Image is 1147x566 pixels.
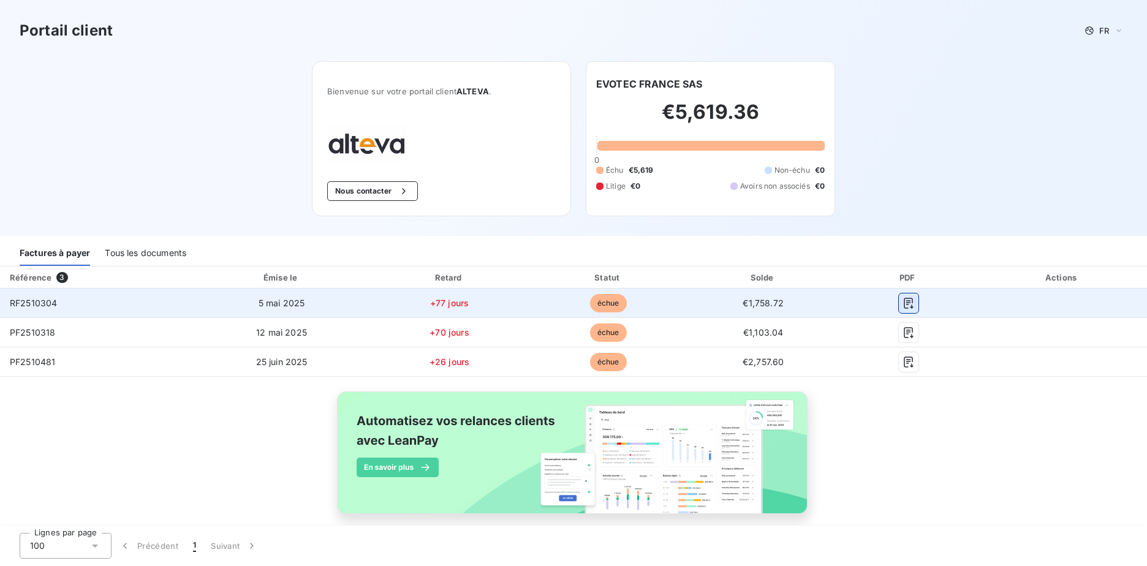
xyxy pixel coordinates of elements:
[815,181,825,192] span: €0
[596,77,703,91] h6: EVOTEC FRANCE SAS
[112,533,186,559] button: Précédent
[20,20,113,42] h3: Portail client
[606,181,626,192] span: Litige
[430,298,469,308] span: +77 jours
[256,357,308,367] span: 25 juin 2025
[842,271,975,284] div: PDF
[326,384,821,535] img: banner
[327,181,418,201] button: Nous contacter
[256,327,307,338] span: 12 mai 2025
[56,272,67,283] span: 3
[629,165,654,176] span: €5,619
[186,533,203,559] button: 1
[10,357,55,367] span: PF2510481
[197,271,366,284] div: Émise le
[327,86,556,96] span: Bienvenue sur votre portail client .
[327,126,406,162] img: Company logo
[815,165,825,176] span: €0
[259,298,305,308] span: 5 mai 2025
[740,181,810,192] span: Avoirs non associés
[1099,26,1109,36] span: FR
[456,86,489,96] span: ALTEVA
[10,298,57,308] span: RF2510304
[630,181,640,192] span: €0
[10,327,55,338] span: PF2510318
[590,323,627,342] span: échue
[743,327,783,338] span: €1,103.04
[430,327,469,338] span: +70 jours
[774,165,810,176] span: Non-échu
[30,540,45,552] span: 100
[430,357,469,367] span: +26 jours
[590,294,627,312] span: échue
[743,298,783,308] span: €1,758.72
[20,240,90,266] div: Factures à payer
[193,540,196,552] span: 1
[203,533,265,559] button: Suivant
[606,165,624,176] span: Échu
[689,271,838,284] div: Solde
[371,271,527,284] div: Retard
[596,100,825,137] h2: €5,619.36
[980,271,1145,284] div: Actions
[532,271,684,284] div: Statut
[743,357,784,367] span: €2,757.60
[105,240,186,266] div: Tous les documents
[10,273,51,282] div: Référence
[594,155,599,165] span: 0
[590,353,627,371] span: échue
